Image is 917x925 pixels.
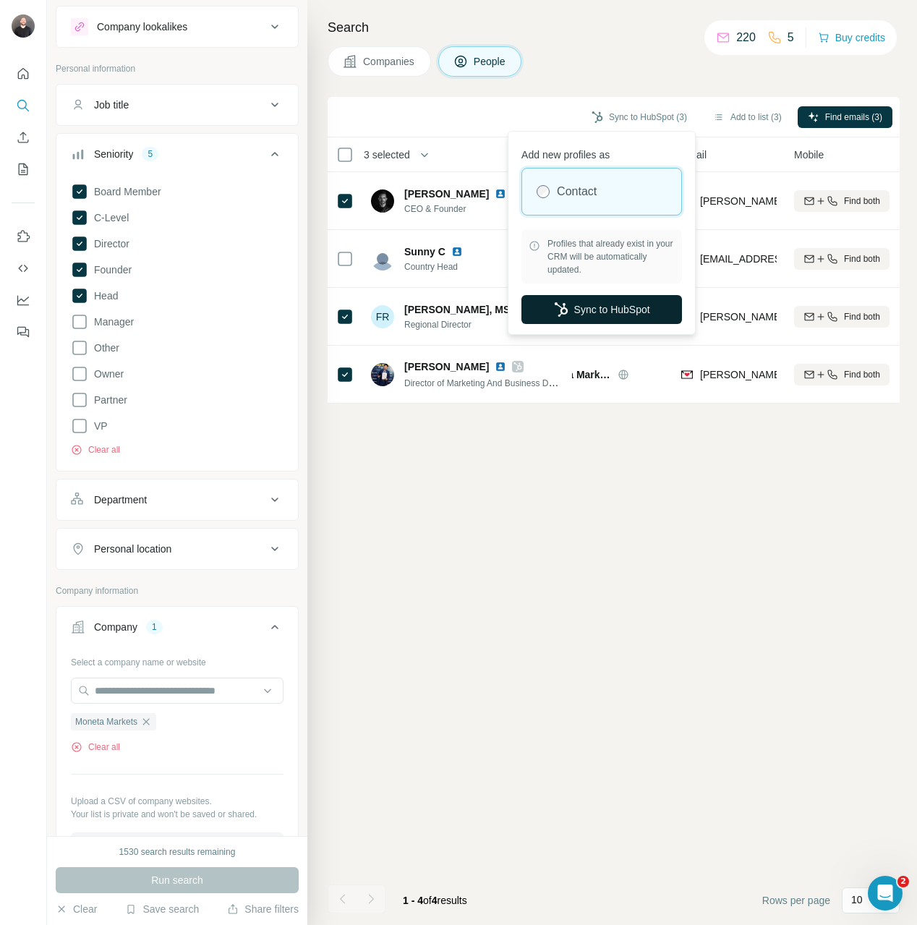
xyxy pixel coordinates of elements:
[474,54,507,69] span: People
[88,289,118,303] span: Head
[12,287,35,313] button: Dashboard
[71,832,283,858] button: Upload a list of companies
[794,306,890,328] button: Find both
[371,247,394,270] img: Avatar
[825,111,882,124] span: Find emails (3)
[364,148,410,162] span: 3 selected
[736,29,756,46] p: 220
[404,377,593,388] span: Director of Marketing And Business Development
[12,319,35,345] button: Feedback
[371,189,394,213] img: Avatar
[94,147,133,161] div: Seniority
[495,188,506,200] img: LinkedIn logo
[868,876,903,911] iframe: Intercom live chat
[56,584,299,597] p: Company information
[423,895,432,906] span: of
[371,305,394,328] div: FR
[581,106,697,128] button: Sync to HubSpot (3)
[798,106,892,128] button: Find emails (3)
[56,137,298,177] button: Seniority5
[71,808,283,821] p: Your list is private and won't be saved or shared.
[700,253,871,265] span: [EMAIL_ADDRESS][DOMAIN_NAME]
[88,367,124,381] span: Owner
[12,61,35,87] button: Quick start
[94,493,147,507] div: Department
[71,443,120,456] button: Clear all
[97,20,187,34] div: Company lookalikes
[227,902,299,916] button: Share filters
[56,902,97,916] button: Clear
[404,187,489,201] span: [PERSON_NAME]
[88,315,134,329] span: Manager
[547,237,675,276] span: Profiles that already exist in your CRM will be automatically updated.
[75,715,137,728] span: Moneta Markets
[521,142,682,162] p: Add new profiles as
[94,98,129,112] div: Job title
[56,482,298,517] button: Department
[371,363,394,386] img: Avatar
[88,184,161,199] span: Board Member
[451,246,463,257] img: LinkedIn logo
[56,532,298,566] button: Personal location
[71,650,283,669] div: Select a company name or website
[403,895,423,906] span: 1 - 4
[88,263,132,277] span: Founder
[521,295,682,324] button: Sync to HubSpot
[119,845,236,858] div: 1530 search results remaining
[142,148,158,161] div: 5
[794,148,824,162] span: Mobile
[818,27,885,48] button: Buy credits
[794,248,890,270] button: Find both
[495,361,506,372] img: LinkedIn logo
[844,310,880,323] span: Find both
[404,304,541,315] span: [PERSON_NAME], MSc, CISI
[56,62,299,75] p: Personal information
[794,190,890,212] button: Find both
[404,203,524,216] span: CEO & Founder
[88,393,127,407] span: Partner
[56,9,298,44] button: Company lookalikes
[12,93,35,119] button: Search
[794,364,890,385] button: Find both
[12,14,35,38] img: Avatar
[125,902,199,916] button: Save search
[56,610,298,650] button: Company1
[88,210,129,225] span: C-Level
[432,895,438,906] span: 4
[897,876,909,887] span: 2
[146,621,163,634] div: 1
[12,223,35,250] button: Use Surfe on LinkedIn
[12,124,35,150] button: Enrich CSV
[71,741,120,754] button: Clear all
[404,359,489,374] span: [PERSON_NAME]
[56,88,298,122] button: Job title
[12,156,35,182] button: My lists
[363,54,416,69] span: Companies
[844,252,880,265] span: Find both
[88,419,108,433] span: VP
[703,106,792,128] button: Add to list (3)
[538,367,610,382] span: Moneta Markets
[94,542,171,556] div: Personal location
[88,236,129,251] span: Director
[844,195,880,208] span: Find both
[851,892,863,907] p: 10
[12,255,35,281] button: Use Surfe API
[404,260,480,273] span: Country Head
[403,895,467,906] span: results
[71,795,283,808] p: Upload a CSV of company websites.
[404,318,563,331] span: Regional Director
[557,183,597,200] label: Contact
[762,893,830,908] span: Rows per page
[88,341,119,355] span: Other
[94,620,137,634] div: Company
[328,17,900,38] h4: Search
[788,29,794,46] p: 5
[681,367,693,382] img: provider findymail logo
[844,368,880,381] span: Find both
[404,244,445,259] span: Sunny C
